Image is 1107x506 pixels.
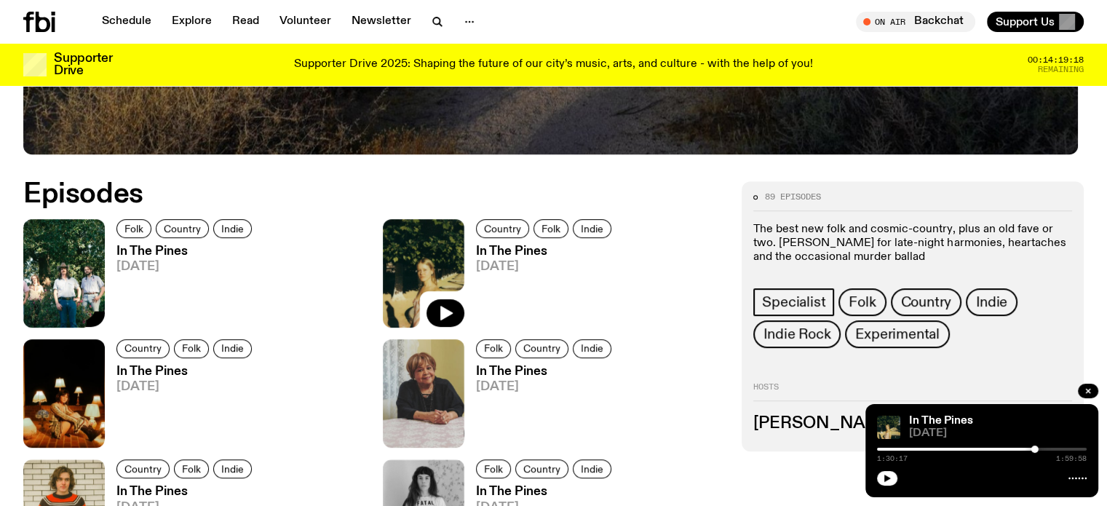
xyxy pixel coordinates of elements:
[105,365,256,448] a: In The Pines[DATE]
[213,459,252,478] a: Indie
[753,383,1072,400] h2: Hosts
[573,459,611,478] a: Indie
[484,464,503,475] span: Folk
[221,343,244,354] span: Indie
[581,223,603,234] span: Indie
[515,339,568,358] a: Country
[476,261,616,273] span: [DATE]
[976,294,1007,310] span: Indie
[845,320,950,348] a: Experimental
[223,12,268,32] a: Read
[753,320,841,348] a: Indie Rock
[476,339,511,358] a: Folk
[891,288,962,316] a: Country
[909,415,973,427] a: In The Pines
[343,12,420,32] a: Newsletter
[1056,455,1087,462] span: 1:59:58
[838,288,886,316] a: Folk
[573,339,611,358] a: Indie
[163,12,221,32] a: Explore
[221,223,244,234] span: Indie
[877,455,908,462] span: 1:30:17
[855,326,940,342] span: Experimental
[523,343,560,354] span: Country
[1038,66,1084,74] span: Remaining
[753,288,834,316] a: Specialist
[909,428,1087,439] span: [DATE]
[124,343,162,354] span: Country
[116,459,170,478] a: Country
[765,193,821,201] span: 89 episodes
[213,339,252,358] a: Indie
[476,365,616,378] h3: In The Pines
[849,294,876,310] span: Folk
[124,464,162,475] span: Country
[484,223,521,234] span: Country
[476,486,616,498] h3: In The Pines
[23,181,724,207] h2: Episodes
[476,459,511,478] a: Folk
[182,343,201,354] span: Folk
[54,52,112,77] h3: Supporter Drive
[116,339,170,358] a: Country
[484,343,503,354] span: Folk
[116,219,151,238] a: Folk
[476,245,616,258] h3: In The Pines
[464,245,616,328] a: In The Pines[DATE]
[523,464,560,475] span: Country
[164,223,201,234] span: Country
[581,343,603,354] span: Indie
[116,365,256,378] h3: In The Pines
[996,15,1055,28] span: Support Us
[116,381,256,393] span: [DATE]
[515,459,568,478] a: Country
[213,219,252,238] a: Indie
[105,245,256,328] a: In The Pines[DATE]
[901,294,952,310] span: Country
[762,294,825,310] span: Specialist
[753,415,1072,431] h3: [PERSON_NAME]
[1028,56,1084,64] span: 00:14:19:18
[856,12,975,32] button: On AirBackchat
[116,261,256,273] span: [DATE]
[987,12,1084,32] button: Support Us
[763,326,830,342] span: Indie Rock
[156,219,209,238] a: Country
[476,381,616,393] span: [DATE]
[93,12,160,32] a: Schedule
[116,245,256,258] h3: In The Pines
[271,12,340,32] a: Volunteer
[753,222,1072,264] p: The best new folk and cosmic-country, plus an old fave or two. [PERSON_NAME] for late-night harmo...
[541,223,560,234] span: Folk
[174,339,209,358] a: Folk
[116,486,256,498] h3: In The Pines
[966,288,1017,316] a: Indie
[581,464,603,475] span: Indie
[174,459,209,478] a: Folk
[533,219,568,238] a: Folk
[221,464,244,475] span: Indie
[464,365,616,448] a: In The Pines[DATE]
[573,219,611,238] a: Indie
[124,223,143,234] span: Folk
[294,58,813,71] p: Supporter Drive 2025: Shaping the future of our city’s music, arts, and culture - with the help o...
[182,464,201,475] span: Folk
[476,219,529,238] a: Country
